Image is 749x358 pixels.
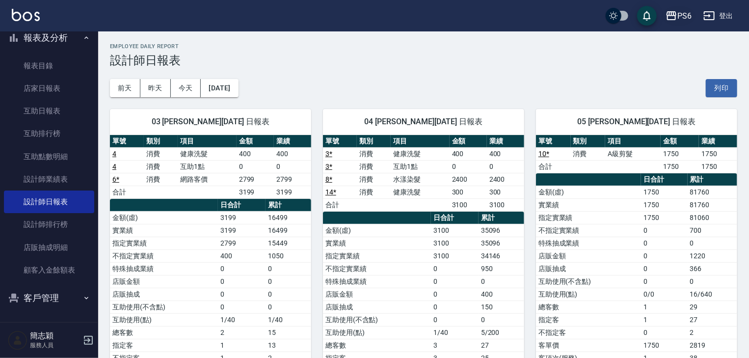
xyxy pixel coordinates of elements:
[536,211,641,224] td: 指定實業績
[110,262,218,275] td: 特殊抽成業績
[431,237,479,249] td: 3100
[110,54,737,67] h3: 設計師日報表
[122,117,299,127] span: 03 [PERSON_NAME][DATE] 日報表
[450,147,487,160] td: 400
[357,186,391,198] td: 消費
[688,249,737,262] td: 1220
[237,135,274,148] th: 金額
[357,147,391,160] td: 消費
[323,288,431,301] td: 店販金額
[218,249,266,262] td: 400
[178,173,237,186] td: 網路客價
[266,275,311,288] td: 0
[688,275,737,288] td: 0
[274,147,311,160] td: 400
[641,301,687,313] td: 1
[487,186,524,198] td: 300
[688,198,737,211] td: 81760
[431,288,479,301] td: 0
[431,301,479,313] td: 0
[274,135,311,148] th: 業績
[4,236,94,259] a: 店販抽成明細
[323,135,357,148] th: 單號
[112,163,116,170] a: 4
[178,160,237,173] td: 互助1點
[487,147,524,160] td: 400
[110,249,218,262] td: 不指定實業績
[661,135,699,148] th: 金額
[641,198,687,211] td: 1750
[237,147,274,160] td: 400
[110,224,218,237] td: 實業績
[4,145,94,168] a: 互助點數明細
[266,262,311,275] td: 0
[450,135,487,148] th: 金額
[688,224,737,237] td: 700
[688,237,737,249] td: 0
[266,237,311,249] td: 15449
[4,213,94,236] a: 設計師排行榜
[4,55,94,77] a: 報表目錄
[677,10,692,22] div: PS6
[431,339,479,352] td: 3
[110,339,218,352] td: 指定客
[479,249,524,262] td: 34146
[536,135,571,148] th: 單號
[391,135,450,148] th: 項目
[266,211,311,224] td: 16499
[323,249,431,262] td: 指定實業績
[266,224,311,237] td: 16499
[266,199,311,212] th: 累計
[266,339,311,352] td: 13
[144,135,178,148] th: 類別
[218,339,266,352] td: 1
[144,147,178,160] td: 消費
[218,199,266,212] th: 日合計
[266,313,311,326] td: 1/40
[688,186,737,198] td: 81760
[237,173,274,186] td: 2799
[8,330,27,350] img: Person
[237,160,274,173] td: 0
[641,313,687,326] td: 1
[110,211,218,224] td: 金額(虛)
[431,249,479,262] td: 3100
[110,135,311,199] table: a dense table
[178,135,237,148] th: 項目
[4,168,94,191] a: 設計師業績表
[110,186,144,198] td: 合計
[688,288,737,301] td: 16/640
[536,275,641,288] td: 互助使用(不含點)
[218,275,266,288] td: 0
[641,326,687,339] td: 0
[391,147,450,160] td: 健康洗髮
[30,331,80,341] h5: 簡志穎
[479,301,524,313] td: 150
[110,301,218,313] td: 互助使用(不含點)
[266,249,311,262] td: 1050
[641,288,687,301] td: 0/0
[323,339,431,352] td: 總客數
[536,198,641,211] td: 實業績
[688,301,737,313] td: 29
[479,288,524,301] td: 400
[391,186,450,198] td: 健康洗髮
[266,301,311,313] td: 0
[323,135,524,212] table: a dense table
[571,147,606,160] td: 消費
[536,160,571,173] td: 合計
[536,301,641,313] td: 總客數
[4,25,94,51] button: 報表及分析
[4,259,94,281] a: 顧客入金餘額表
[536,339,641,352] td: 客單價
[536,313,641,326] td: 指定客
[641,211,687,224] td: 1750
[479,237,524,249] td: 35096
[641,262,687,275] td: 0
[266,288,311,301] td: 0
[4,122,94,145] a: 互助排行榜
[450,198,487,211] td: 3100
[218,301,266,313] td: 0
[571,135,606,148] th: 類別
[110,288,218,301] td: 店販抽成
